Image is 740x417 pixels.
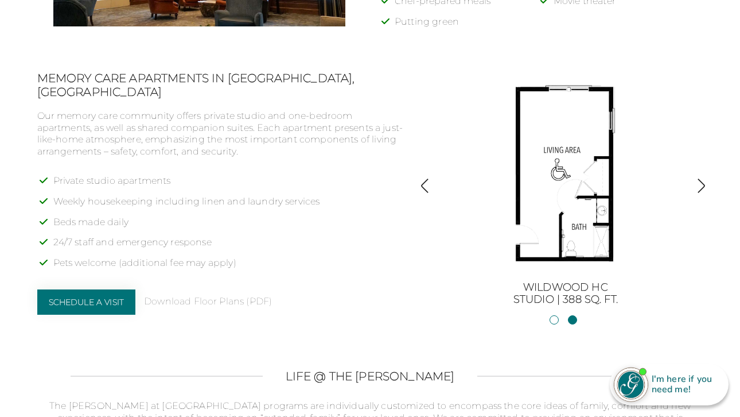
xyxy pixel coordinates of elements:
[694,178,709,194] img: Show next
[53,257,404,278] li: Pets welcome (additional fee may apply)
[37,71,404,99] h2: Memory Care Apartments in [GEOGRAPHIC_DATA], [GEOGRAPHIC_DATA]
[286,369,455,383] h2: LIFE @ THE [PERSON_NAME]
[53,196,404,217] li: Weekly housekeeping including linen and laundry services
[648,372,720,397] div: I'm here if you need me!
[462,71,669,278] img: Glen_MC-Wildwood-HC.-388-sf.jpg
[694,178,709,196] button: Show next
[395,16,544,37] li: Putting green
[37,110,404,158] p: Our memory care community offers private studio and one-bedroom apartments, as well as shared com...
[417,178,433,196] button: Show previous
[439,281,691,306] h3: Wildwood HC Studio | 388 sq. ft.
[53,237,404,257] li: 24/7 staff and emergency response
[417,178,433,194] img: Show previous
[37,289,136,315] a: Schedule a Visit
[53,175,404,196] li: Private studio apartments
[614,368,648,401] img: avatar
[144,296,272,308] a: Download Floor Plans (PDF)
[53,217,404,237] li: Beds made daily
